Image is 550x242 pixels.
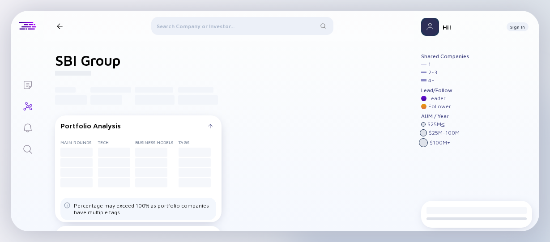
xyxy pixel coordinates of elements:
a: Search [11,138,44,159]
h1: SBI Group [55,52,120,69]
div: Hi! [443,23,499,31]
div: Main rounds [60,140,98,145]
div: 1 [428,61,431,68]
div: Shared Companies [421,53,469,59]
div: 2 - 3 [428,69,437,76]
div: Leader [428,95,446,102]
img: Tags Dislacimer info icon [64,202,70,208]
div: Tags [179,140,216,145]
div: Percentage may exceed 100% as portfolio companies have multiple tags. [74,202,213,216]
div: Follower [428,103,451,110]
div: Lead/Follow [421,87,469,93]
img: Profile Picture [421,18,439,36]
button: Sign In [507,22,529,31]
a: Reminders [11,116,44,138]
div: $ 100M + [430,140,450,146]
div: Business Models [135,140,179,145]
div: Portfolio Analysis [60,122,208,130]
div: 4 + [428,77,435,84]
div: Tech [98,140,136,145]
div: AUM / Year [421,113,469,119]
div: ≤ [441,121,445,127]
div: $ 25M - 100M [429,130,460,136]
a: Lists [11,73,44,95]
a: Investor Map [11,95,44,116]
img: graph-loading.svg [239,73,404,217]
div: $ 25M [427,121,445,127]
